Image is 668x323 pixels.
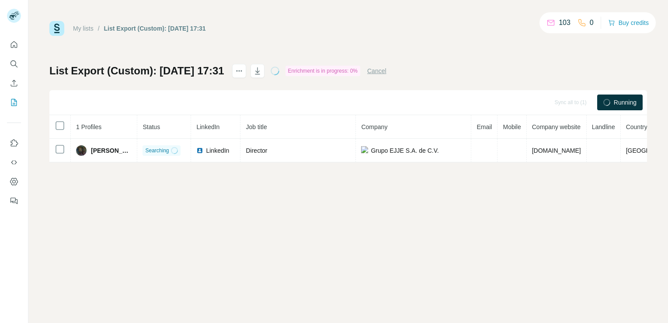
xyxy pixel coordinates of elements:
span: Job title [246,123,267,130]
img: LinkedIn logo [196,147,203,154]
span: Company website [532,123,581,130]
span: Status [143,123,160,130]
span: Grupo EJJE S.A. de C.V. [371,146,438,155]
button: Dashboard [7,174,21,190]
span: Director [246,147,267,154]
button: Use Surfe API [7,154,21,170]
h1: List Export (Custom): [DATE] 17:31 [49,64,224,78]
a: My lists [73,25,94,32]
li: / [98,24,100,33]
span: Country [626,123,647,130]
button: Search [7,56,21,72]
p: 0 [590,18,594,28]
span: Email [477,123,492,130]
div: List Export (Custom): [DATE] 17:31 [104,24,206,33]
span: Company [361,123,387,130]
span: [PERSON_NAME] [91,146,132,155]
button: Quick start [7,37,21,53]
img: company-logo [361,146,368,155]
button: Cancel [367,67,386,75]
button: actions [232,64,246,78]
span: [DOMAIN_NAME] [532,147,581,154]
span: 1 Profiles [76,123,101,130]
button: Buy credits [608,17,649,29]
span: Mobile [503,123,521,130]
img: Avatar [76,145,87,156]
img: Surfe Logo [49,21,64,36]
button: Enrich CSV [7,75,21,91]
button: Use Surfe on LinkedIn [7,135,21,151]
span: LinkedIn [196,123,219,130]
p: 103 [559,18,571,28]
span: LinkedIn [206,146,229,155]
button: Feedback [7,193,21,209]
span: Searching [145,147,169,154]
button: My lists [7,95,21,110]
div: Enrichment is in progress: 0% [285,66,360,76]
span: Running [614,98,637,107]
span: Landline [592,123,615,130]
